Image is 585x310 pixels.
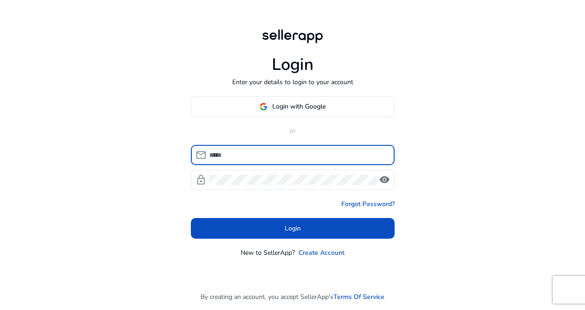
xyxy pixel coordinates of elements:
[379,174,390,185] span: visibility
[191,218,395,239] button: Login
[272,55,314,75] h1: Login
[285,224,301,233] span: Login
[259,103,268,111] img: google-logo.svg
[241,248,295,258] p: New to SellerApp?
[232,77,353,87] p: Enter your details to login to your account
[272,102,326,111] span: Login with Google
[298,248,344,258] a: Create Account
[191,126,395,136] p: or
[341,199,395,209] a: Forgot Password?
[195,174,206,185] span: lock
[195,149,206,161] span: mail
[191,96,395,117] button: Login with Google
[333,292,384,302] a: Terms Of Service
